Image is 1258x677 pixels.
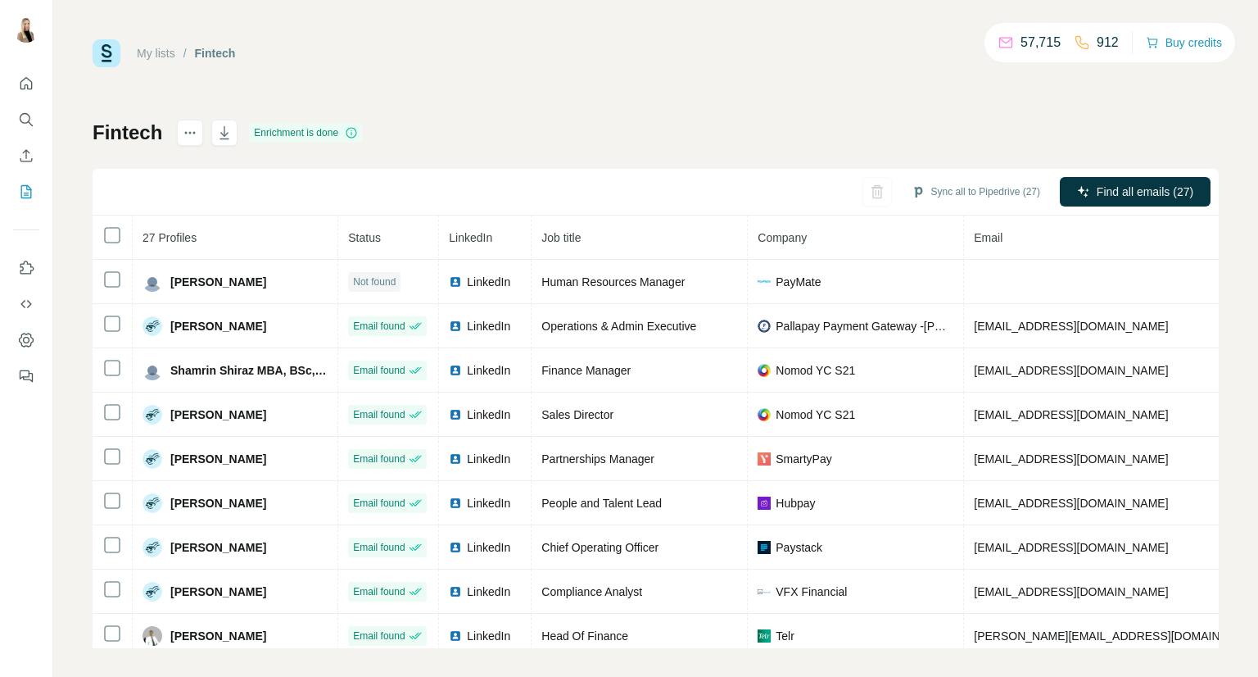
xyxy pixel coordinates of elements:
[758,275,771,289] img: company-logo
[541,231,581,244] span: Job title
[467,362,510,379] span: LinkedIn
[353,275,396,289] span: Not found
[974,231,1002,244] span: Email
[143,405,162,425] img: Avatar
[170,495,266,511] span: [PERSON_NAME]
[353,629,405,643] span: Email found
[467,318,510,334] span: LinkedIn
[541,629,628,643] span: Head Of Finance
[776,539,822,556] span: Paystack
[449,408,462,421] img: LinkedIn logo
[776,318,953,334] span: Pallapay Payment Gateway -[PERSON_NAME]
[541,364,631,377] span: Finance Manager
[776,628,794,644] span: Telr
[974,585,1168,598] span: [EMAIL_ADDRESS][DOMAIN_NAME]
[467,628,510,644] span: LinkedIn
[974,408,1168,421] span: [EMAIL_ADDRESS][DOMAIN_NAME]
[170,451,266,467] span: [PERSON_NAME]
[449,497,462,510] img: LinkedIn logo
[13,325,39,355] button: Dashboard
[541,408,613,421] span: Sales Director
[758,231,807,244] span: Company
[249,123,363,143] div: Enrichment is done
[143,316,162,336] img: Avatar
[449,452,462,466] img: LinkedIn logo
[974,364,1168,377] span: [EMAIL_ADDRESS][DOMAIN_NAME]
[143,272,162,292] img: Avatar
[776,451,831,467] span: SmartyPay
[170,628,266,644] span: [PERSON_NAME]
[195,45,236,61] div: Fintech
[541,541,658,554] span: Chief Operating Officer
[776,407,855,423] span: Nomod YC S21
[143,538,162,557] img: Avatar
[353,452,405,466] span: Email found
[170,274,266,290] span: [PERSON_NAME]
[449,541,462,554] img: LinkedIn logo
[758,364,771,377] img: company-logo
[1097,184,1193,200] span: Find all emails (27)
[467,451,510,467] span: LinkedIn
[143,582,162,602] img: Avatar
[13,253,39,283] button: Use Surfe on LinkedIn
[467,274,510,290] span: LinkedIn
[13,177,39,207] button: My lists
[13,105,39,134] button: Search
[170,407,266,423] span: [PERSON_NAME]
[449,629,462,643] img: LinkedIn logo
[183,45,187,61] li: /
[449,364,462,377] img: LinkedIn logo
[13,16,39,43] img: Avatar
[449,585,462,598] img: LinkedIn logo
[170,318,266,334] span: [PERSON_NAME]
[170,584,266,600] span: [PERSON_NAME]
[1020,33,1061,52] p: 57,715
[13,289,39,319] button: Use Surfe API
[541,497,662,510] span: People and Talent Lead
[93,39,120,67] img: Surfe Logo
[1060,177,1210,207] button: Find all emails (27)
[353,319,405,334] span: Email found
[170,539,266,556] span: [PERSON_NAME]
[143,493,162,513] img: Avatar
[1146,31,1222,54] button: Buy credits
[449,275,462,289] img: LinkedIn logo
[143,231,197,244] span: 27 Profiles
[13,69,39,98] button: Quick start
[137,47,175,60] a: My lists
[1097,33,1119,52] p: 912
[776,362,855,379] span: Nomod YC S21
[467,584,510,600] span: LinkedIn
[467,539,510,556] span: LinkedIn
[974,320,1168,333] span: [EMAIL_ADDRESS][DOMAIN_NAME]
[541,320,696,333] span: Operations & Admin Executive
[143,626,162,646] img: Avatar
[170,362,328,379] span: Shamrin Shiraz MBA, BSc, CIMA
[776,584,847,600] span: VFX Financial
[449,320,462,333] img: LinkedIn logo
[776,495,815,511] span: Hubpay
[93,120,162,146] h1: Fintech
[900,179,1052,204] button: Sync all to Pipedrive (27)
[541,275,685,289] span: Human Resources Manager
[974,452,1168,466] span: [EMAIL_ADDRESS][DOMAIN_NAME]
[974,541,1168,554] span: [EMAIL_ADDRESS][DOMAIN_NAME]
[143,361,162,380] img: Avatar
[467,407,510,423] span: LinkedIn
[353,363,405,378] span: Email found
[758,452,771,466] img: company-logo
[758,541,771,554] img: company-logo
[353,407,405,422] span: Email found
[541,452,654,466] span: Partnerships Manager
[177,120,203,146] button: actions
[348,231,381,244] span: Status
[353,496,405,511] span: Email found
[758,320,771,333] img: company-logo
[758,408,771,421] img: company-logo
[13,361,39,391] button: Feedback
[758,497,771,510] img: company-logo
[353,540,405,555] span: Email found
[541,585,642,598] span: Compliance Analyst
[13,141,39,170] button: Enrich CSV
[353,584,405,599] span: Email found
